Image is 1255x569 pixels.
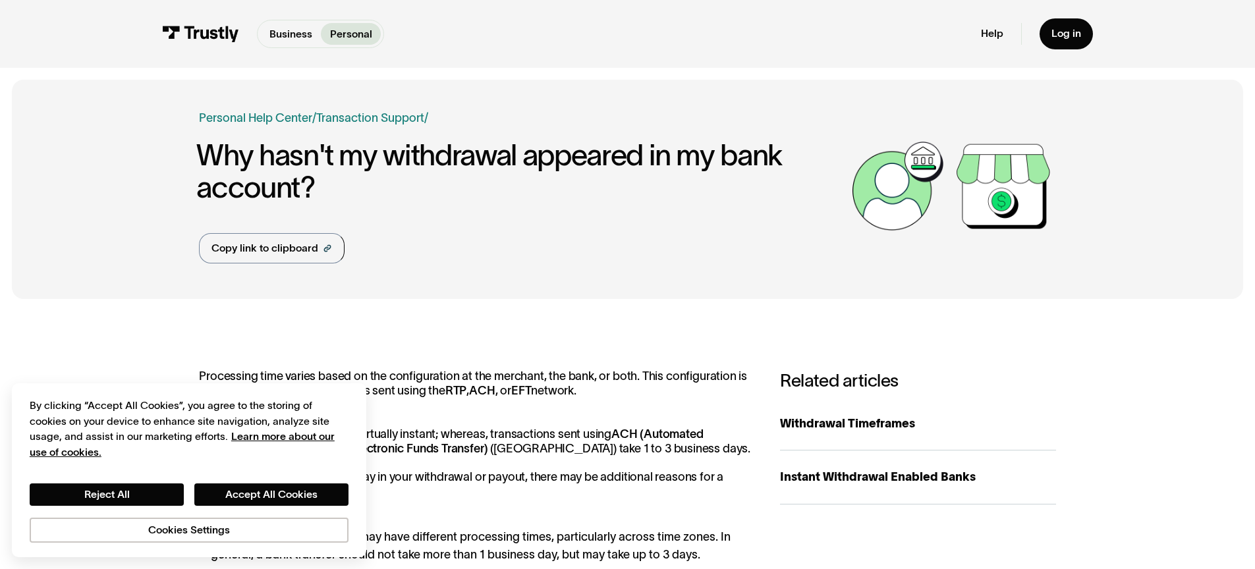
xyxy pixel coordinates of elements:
a: Instant Withdrawal Enabled Banks [780,450,1056,504]
li: Banks may have different processing times, particularly across time zones. In general, a bank tra... [199,528,750,564]
strong: EFT (Electronic Funds Transfer) [324,442,488,455]
a: Personal [321,23,381,45]
div: Privacy [30,398,349,542]
strong: RTP [445,384,466,397]
h3: Related articles [780,369,1056,391]
div: Log in [1051,27,1081,40]
div: / [312,109,316,127]
p: Business [269,26,312,42]
button: Accept All Cookies [194,483,349,506]
p: Processing time varies based on the configuration at the merchant, the bank, or both. This config... [199,369,750,398]
button: Cookies Settings [30,518,349,543]
a: Transaction Support [316,111,424,124]
strong: ACH [469,384,495,397]
button: Reject All [30,483,184,506]
img: Trustly Logo [162,26,239,42]
a: Copy link to clipboard [199,233,345,263]
a: Log in [1040,18,1093,49]
strong: ACH (Automated Clearing House) [199,427,703,455]
a: Personal Help Center [199,109,312,127]
strong: EFT [511,384,531,397]
div: By clicking “Accept All Cookies”, you agree to the storing of cookies on your device to enhance s... [30,398,349,460]
a: Withdrawal Timeframes [780,397,1056,451]
div: Copy link to clipboard [211,240,318,256]
div: / [424,109,428,127]
div: Withdrawal Timeframes [780,415,1056,433]
a: Help [981,27,1003,40]
p: are virtually instant; whereas, transactions sent using (U.S.) or ([GEOGRAPHIC_DATA]) take 1 to 3... [199,427,750,499]
p: Personal [330,26,372,42]
div: Cookie banner [12,383,366,557]
div: Instant Withdrawal Enabled Banks [780,468,1056,486]
a: Business [260,23,321,45]
h1: Why hasn't my withdrawal appeared in my bank account? [196,139,845,204]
